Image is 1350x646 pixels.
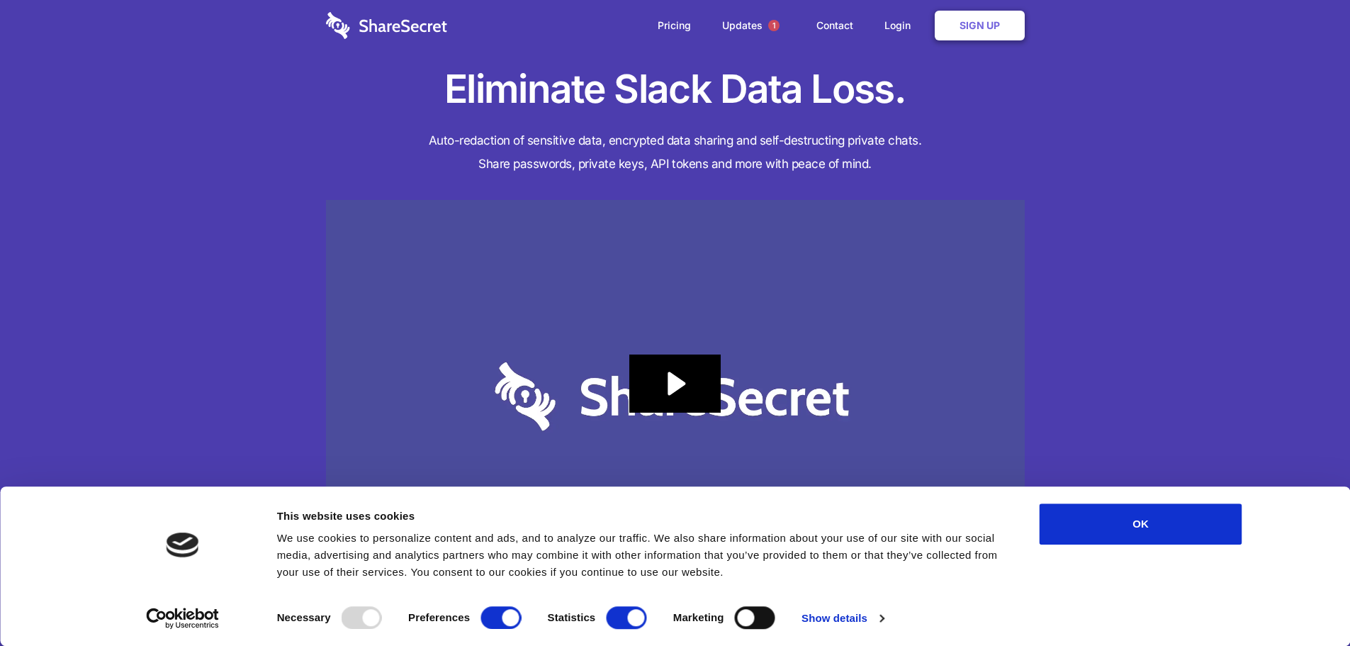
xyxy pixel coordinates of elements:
[120,608,244,629] a: Usercentrics Cookiebot - opens in a new window
[935,11,1025,40] a: Sign Up
[277,530,1008,581] div: We use cookies to personalize content and ads, and to analyze our traffic. We also share informat...
[167,533,199,557] img: logo
[277,508,1008,525] div: This website uses cookies
[802,4,867,48] a: Contact
[277,611,331,623] strong: Necessary
[326,12,447,39] img: logo-wordmark-white-trans-d4663122ce5f474addd5e946df7df03e33cb6a1c49d2221995e7729f52c070b2.svg
[276,601,277,601] legend: Consent Selection
[1040,503,1242,545] button: OK
[326,64,1025,115] h1: Eliminate Slack Data Loss.
[643,4,705,48] a: Pricing
[326,200,1025,594] img: Sharesecret
[326,129,1025,176] h4: Auto-redaction of sensitive data, encrypted data sharing and self-destructing private chats. Shar...
[870,4,932,48] a: Login
[801,608,884,629] a: Show details
[548,611,596,623] strong: Statistics
[673,611,724,623] strong: Marketing
[408,611,470,623] strong: Preferences
[768,20,780,31] span: 1
[629,355,720,413] button: Play Video: Sharesecret Slack Extension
